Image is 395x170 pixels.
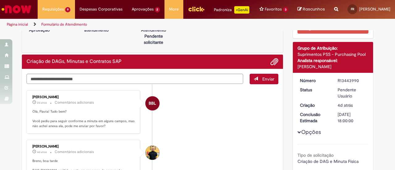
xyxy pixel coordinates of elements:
[80,6,123,12] span: Despesas Corporativas
[132,6,154,12] span: Aprovações
[145,96,160,110] div: Breno Betarelli Lopes
[297,152,334,158] b: Tipo de solicitação
[41,22,87,27] a: Formulário de Atendimento
[297,57,369,64] div: Analista responsável:
[303,6,325,12] span: Rascunhos
[250,74,278,84] button: Enviar
[155,7,160,12] span: 2
[55,149,94,155] small: Comentários adicionais
[351,7,354,11] span: FR
[55,100,94,105] small: Comentários adicionais
[262,76,274,82] span: Enviar
[37,101,47,105] time: 27/08/2025 16:00:46
[338,102,353,108] time: 25/08/2025 12:06:09
[188,4,205,14] img: click_logo_yellow_360x200.png
[234,6,249,14] p: +GenAi
[5,19,259,30] ul: Trilhas de página
[214,6,249,14] div: Padroniza
[32,145,135,148] div: [PERSON_NAME]
[1,3,32,15] img: ServiceNow
[295,77,333,84] dt: Número
[27,74,243,84] textarea: Digite sua mensagem aqui...
[37,101,47,105] span: 2d atrás
[7,22,28,27] a: Página inicial
[265,6,282,12] span: Favoritos
[169,6,179,12] span: More
[42,6,64,12] span: Requisições
[37,150,47,154] time: 25/08/2025 17:38:00
[283,7,288,12] span: 3
[338,111,366,124] div: [DATE] 18:00:00
[145,146,160,160] div: Joao Da Costa Dias Junior
[338,77,366,84] div: R13443990
[338,102,366,108] div: 25/08/2025 12:06:09
[295,102,333,108] dt: Criação
[32,95,135,99] div: [PERSON_NAME]
[297,51,369,57] div: Suprimentos PSS - Purchasing Pool
[297,45,369,51] div: Grupo de Atribuição:
[65,7,70,12] span: 9
[270,58,278,66] button: Adicionar anexos
[149,96,156,111] span: BBL
[27,59,122,64] h2: Criação de DAGs, Minutas e Contratos SAP Histórico de tíquete
[37,150,47,154] span: 4d atrás
[32,109,135,129] p: Olá, Flavia! Tudo bem? Você pediu para seguir conforme a minuta em alguns campos, mas não achei a...
[297,6,325,12] a: Rascunhos
[139,33,168,45] p: Pendente solicitante
[297,159,359,164] span: Criação de DAG e Minuta Física
[297,64,369,70] div: [PERSON_NAME]
[295,111,333,124] dt: Conclusão Estimada
[295,87,333,93] dt: Status
[359,6,390,12] span: [PERSON_NAME]
[338,102,353,108] span: 4d atrás
[338,87,366,99] div: Pendente Usuário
